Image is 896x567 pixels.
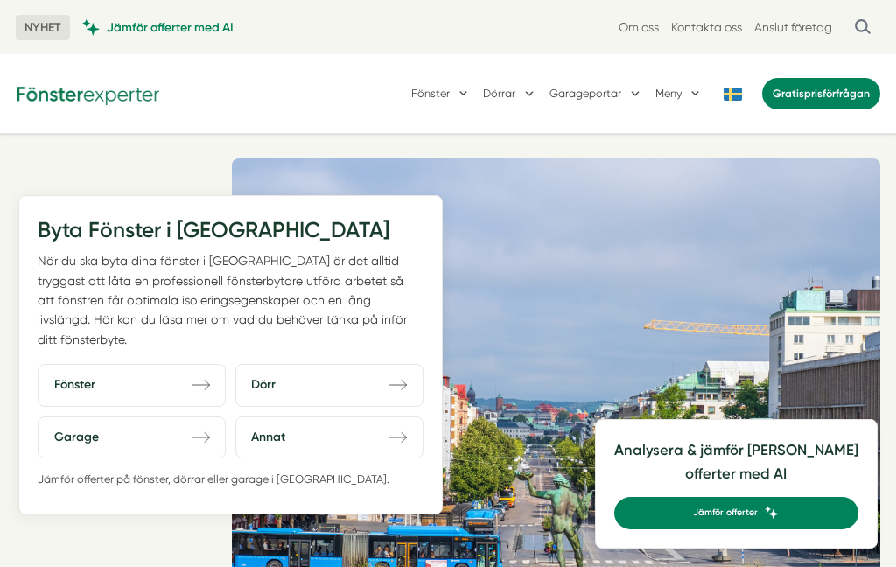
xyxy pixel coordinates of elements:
a: Anslut företag [754,19,832,36]
a: Fönster [38,364,226,407]
span: Fönster [54,375,95,395]
span: Jämför offerter [693,506,758,521]
button: Meny [655,73,703,114]
span: Jämför offerter med AI [107,19,234,36]
a: Garage [38,416,226,459]
button: Dörrar [483,73,537,114]
h1: Byta Fönster i [GEOGRAPHIC_DATA] [38,214,423,251]
button: Garageportar [549,73,643,114]
a: Jämför offerter med AI [82,19,234,36]
span: Gratis [773,87,804,100]
a: Gratisprisförfrågan [762,78,880,109]
img: Fönsterexperter Logotyp [16,81,160,105]
p: När du ska byta dina fönster i [GEOGRAPHIC_DATA] är det alltid tryggast att låta en professionell... [38,251,423,349]
a: Annat [235,416,423,459]
a: Jämför offerter [614,497,858,529]
span: Dörr [251,375,276,395]
span: Annat [251,428,285,447]
span: Garage [54,428,99,447]
a: Jämför offerter på fönster, dörrar eller garage i [GEOGRAPHIC_DATA]. [38,472,389,486]
button: Fönster [411,73,472,114]
a: Dörr [235,364,423,407]
a: Kontakta oss [671,19,742,36]
a: Om oss [619,19,659,36]
h4: Analysera & jämför [PERSON_NAME] offerter med AI [614,438,858,497]
span: NYHET [16,15,70,40]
